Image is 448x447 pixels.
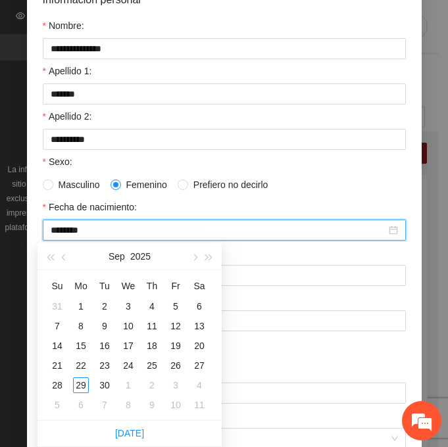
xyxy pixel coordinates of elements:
div: 2 [144,377,160,393]
div: 28 [49,377,65,393]
td: 2025-09-14 [45,336,69,356]
td: 2025-10-01 [116,375,140,395]
div: 8 [120,397,136,413]
input: Fecha de nacimiento: [51,223,386,237]
div: 23 [97,358,112,373]
td: 2025-09-11 [140,316,164,336]
label: Fecha de nacimiento: [43,200,137,214]
div: 27 [191,358,207,373]
td: 2025-08-31 [45,296,69,316]
td: 2025-09-01 [69,296,93,316]
div: 31 [49,298,65,314]
div: 10 [120,318,136,334]
span: Masculino [53,177,105,192]
div: 6 [73,397,89,413]
div: 2 [97,298,112,314]
div: Minimizar ventana de chat en vivo [216,7,247,38]
div: 4 [144,298,160,314]
div: 7 [97,397,112,413]
th: Th [140,275,164,296]
td: 2025-09-03 [116,296,140,316]
td: 2025-10-04 [187,375,211,395]
td: 2025-09-02 [93,296,116,316]
input: Apellido 1: [43,83,406,105]
td: 2025-10-09 [140,395,164,415]
div: 3 [168,377,184,393]
td: 2025-10-02 [140,375,164,395]
td: 2025-10-11 [187,395,211,415]
div: 10 [168,397,184,413]
a: [DATE] [115,428,144,438]
div: 30 [97,377,112,393]
input: Nombre: [43,38,406,59]
td: 2025-09-25 [140,356,164,375]
td: 2025-09-30 [93,375,116,395]
div: 5 [49,397,65,413]
div: 13 [191,318,207,334]
button: 2025 [130,243,151,270]
td: 2025-09-24 [116,356,140,375]
div: 9 [97,318,112,334]
input: Apellido 2: [43,129,406,150]
td: 2025-09-23 [93,356,116,375]
th: We [116,275,140,296]
div: 12 [168,318,184,334]
td: 2025-09-26 [164,356,187,375]
div: 20 [191,338,207,354]
div: 7 [49,318,65,334]
label: Apellido 2: [43,109,92,124]
div: 4 [191,377,207,393]
input: Teléfono: [43,310,406,331]
td: 2025-09-06 [187,296,211,316]
td: 2025-09-08 [69,316,93,336]
th: Mo [69,275,93,296]
div: 11 [144,318,160,334]
div: 21 [49,358,65,373]
td: 2025-10-10 [164,395,187,415]
span: Prefiero no decirlo [188,177,274,192]
th: Tu [93,275,116,296]
td: 2025-09-10 [116,316,140,336]
td: 2025-09-21 [45,356,69,375]
td: 2025-09-29 [69,375,93,395]
div: 26 [168,358,184,373]
td: 2025-09-19 [164,336,187,356]
th: Su [45,275,69,296]
td: 2025-10-07 [93,395,116,415]
div: 16 [97,338,112,354]
td: 2025-09-22 [69,356,93,375]
td: 2025-10-08 [116,395,140,415]
div: 6 [191,298,207,314]
td: 2025-10-03 [164,375,187,395]
td: 2025-09-20 [187,336,211,356]
td: 2025-09-13 [187,316,211,336]
td: 2025-10-05 [45,395,69,415]
td: 2025-09-27 [187,356,211,375]
div: 3 [120,298,136,314]
input: Estado: [43,383,406,404]
td: 2025-09-15 [69,336,93,356]
td: 2025-09-09 [93,316,116,336]
td: 2025-09-04 [140,296,164,316]
label: Apellido 1: [43,64,92,78]
td: 2025-09-05 [164,296,187,316]
label: Nombre: [43,18,84,33]
div: 1 [120,377,136,393]
th: Sa [187,275,211,296]
div: 8 [73,318,89,334]
div: 25 [144,358,160,373]
div: 22 [73,358,89,373]
td: 2025-09-18 [140,336,164,356]
td: 2025-09-07 [45,316,69,336]
div: 17 [120,338,136,354]
div: 18 [144,338,160,354]
textarea: Escriba su mensaje y pulse “Intro” [7,303,251,349]
div: 5 [168,298,184,314]
div: 29 [73,377,89,393]
div: 11 [191,397,207,413]
div: 9 [144,397,160,413]
div: 15 [73,338,89,354]
span: Estamos en línea. [76,147,182,280]
div: 24 [120,358,136,373]
input: CURP: [43,265,406,286]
